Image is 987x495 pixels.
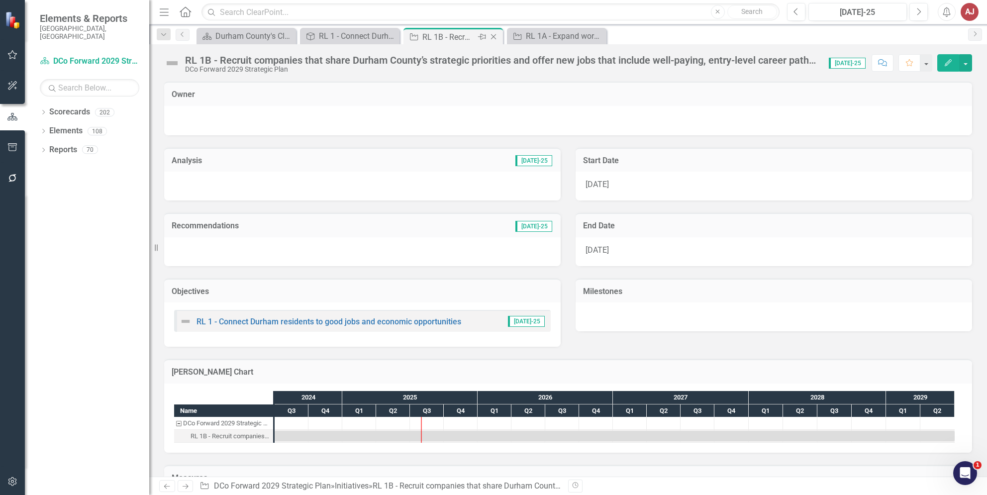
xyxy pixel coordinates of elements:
[49,125,83,137] a: Elements
[515,155,552,166] span: [DATE]-25
[511,404,545,417] div: Q2
[49,144,77,156] a: Reports
[812,6,903,18] div: [DATE]-25
[197,317,461,326] a: RL 1 - Connect Durham residents to good jobs and economic opportunities
[172,90,965,99] h3: Owner
[49,106,90,118] a: Scorecards
[886,404,920,417] div: Q1
[583,221,965,230] h3: End Date
[174,404,273,417] div: Name
[191,430,270,443] div: RL 1B - Recruit companies that share Durham County’s strategic priorities and offer new jobs that...
[180,315,192,327] img: Not Defined
[95,108,114,116] div: 202
[373,481,880,491] div: RL 1B - Recruit companies that share Durham County’s strategic priorities and offer new jobs that...
[199,481,561,492] div: » »
[727,5,777,19] button: Search
[829,58,866,69] span: [DATE]-25
[335,481,369,491] a: Initiatives
[586,180,609,189] span: [DATE]
[302,30,397,42] a: RL 1 - Connect Durham residents to good jobs and economic opportunities
[199,30,294,42] a: Durham County's ClearPoint Site - Performance Management
[545,404,579,417] div: Q3
[422,31,476,43] div: RL 1B - Recruit companies that share Durham County’s strategic priorities and offer new jobs that...
[275,391,342,404] div: 2024
[852,404,886,417] div: Q4
[583,287,965,296] h3: Milestones
[4,10,23,29] img: ClearPoint Strategy
[579,404,613,417] div: Q4
[526,30,604,42] div: RL 1A - Expand workforce development programming to connect more residents in [GEOGRAPHIC_DATA] t...
[613,404,647,417] div: Q1
[920,404,955,417] div: Q2
[172,287,553,296] h3: Objectives
[172,474,965,483] h3: Measures
[647,404,681,417] div: Q2
[185,55,819,66] div: RL 1B - Recruit companies that share Durham County’s strategic priorities and offer new jobs that...
[172,156,342,165] h3: Analysis
[749,391,886,404] div: 2028
[808,3,907,21] button: [DATE]-25
[681,404,714,417] div: Q3
[174,417,273,430] div: DCo Forward 2029 Strategic Plan
[214,481,331,491] a: DCo Forward 2029 Strategic Plan
[714,404,749,417] div: Q4
[201,3,780,21] input: Search ClearPoint...
[586,245,609,255] span: [DATE]
[174,417,273,430] div: Task: DCo Forward 2029 Strategic Plan Start date: 2024-07-01 End date: 2024-07-02
[741,7,763,15] span: Search
[961,3,979,21] button: AJ
[886,391,955,404] div: 2029
[783,404,817,417] div: Q2
[275,404,308,417] div: Q3
[40,56,139,67] a: DCo Forward 2029 Strategic Plan
[275,431,955,441] div: Task: Start date: 2024-07-01 End date: 2029-06-30
[508,316,545,327] span: [DATE]-25
[583,156,965,165] h3: Start Date
[174,430,273,443] div: Task: Start date: 2024-07-01 End date: 2029-06-30
[342,404,376,417] div: Q1
[410,404,444,417] div: Q3
[88,127,107,135] div: 108
[164,55,180,71] img: Not Defined
[172,221,416,230] h3: Recommendations
[82,146,98,154] div: 70
[185,66,819,73] div: DCo Forward 2029 Strategic Plan
[40,79,139,97] input: Search Below...
[319,30,397,42] div: RL 1 - Connect Durham residents to good jobs and economic opportunities
[183,417,270,430] div: DCo Forward 2029 Strategic Plan
[478,391,613,404] div: 2026
[342,391,478,404] div: 2025
[749,404,783,417] div: Q1
[174,430,273,443] div: RL 1B - Recruit companies that share Durham County’s strategic priorities and offer new jobs that...
[40,12,139,24] span: Elements & Reports
[215,30,294,42] div: Durham County's ClearPoint Site - Performance Management
[974,461,982,469] span: 1
[478,404,511,417] div: Q1
[817,404,852,417] div: Q3
[172,368,965,377] h3: [PERSON_NAME] Chart
[509,30,604,42] a: RL 1A - Expand workforce development programming to connect more residents in [GEOGRAPHIC_DATA] t...
[308,404,342,417] div: Q4
[40,24,139,41] small: [GEOGRAPHIC_DATA], [GEOGRAPHIC_DATA]
[515,221,552,232] span: [DATE]-25
[613,391,749,404] div: 2027
[376,404,410,417] div: Q2
[953,461,977,485] iframe: Intercom live chat
[444,404,478,417] div: Q4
